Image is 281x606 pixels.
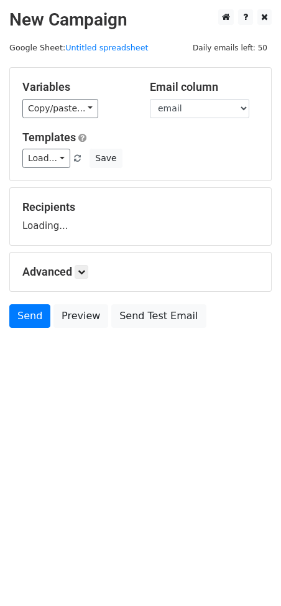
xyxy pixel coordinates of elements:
small: Google Sheet: [9,43,149,52]
a: Send [9,304,50,328]
a: Templates [22,131,76,144]
a: Send Test Email [111,304,206,328]
h2: New Campaign [9,9,272,30]
h5: Email column [150,80,259,94]
h5: Recipients [22,200,259,214]
h5: Variables [22,80,131,94]
h5: Advanced [22,265,259,279]
a: Untitled spreadsheet [65,43,148,52]
span: Daily emails left: 50 [188,41,272,55]
a: Load... [22,149,70,168]
button: Save [90,149,122,168]
a: Copy/paste... [22,99,98,118]
a: Preview [53,304,108,328]
div: Loading... [22,200,259,233]
a: Daily emails left: 50 [188,43,272,52]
